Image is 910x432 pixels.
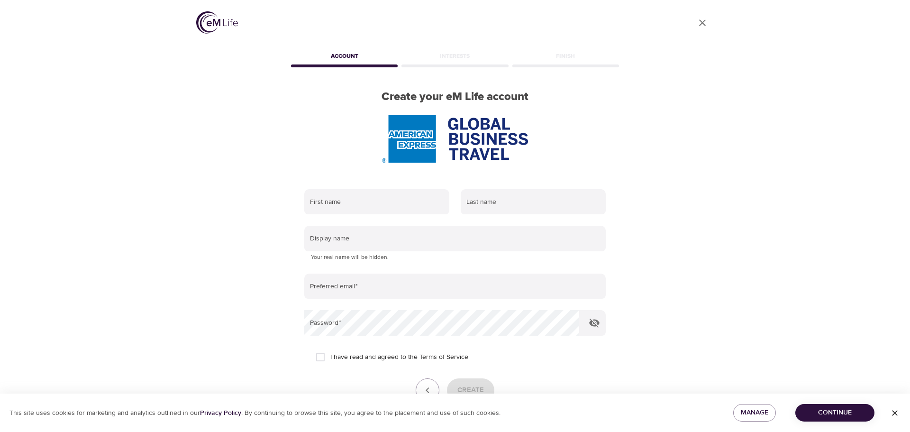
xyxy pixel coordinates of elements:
a: Terms of Service [419,352,468,362]
p: Your real name will be hidden. [311,253,599,262]
img: AmEx%20GBT%20logo.png [382,115,528,163]
span: I have read and agreed to the [330,352,468,362]
h2: Create your eM Life account [289,90,621,104]
a: close [691,11,714,34]
span: Continue [803,407,867,419]
button: Continue [795,404,874,422]
button: Manage [733,404,776,422]
span: Manage [741,407,768,419]
img: logo [196,11,238,34]
a: Privacy Policy [200,409,241,417]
